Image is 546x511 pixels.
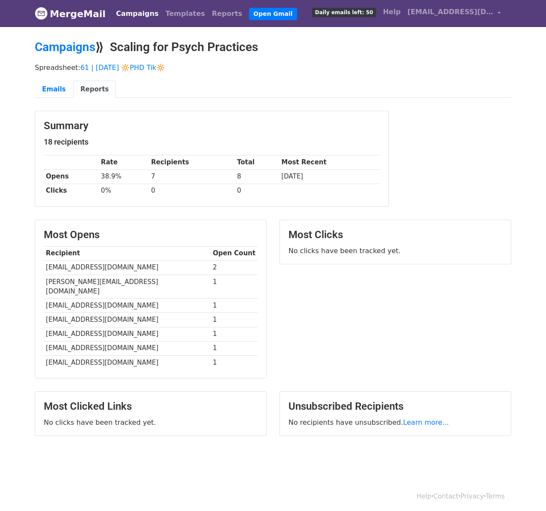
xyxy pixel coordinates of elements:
[44,275,211,299] td: [PERSON_NAME][EMAIL_ADDRESS][DOMAIN_NAME]
[44,184,99,198] th: Clicks
[44,229,258,241] h3: Most Opens
[44,400,258,413] h3: Most Clicked Links
[211,355,258,369] td: 1
[235,184,279,198] td: 0
[288,246,502,255] p: No clicks have been tracked yet.
[44,246,211,260] th: Recipient
[35,81,73,98] a: Emails
[80,63,165,72] a: 61 | [DATE] 🔆PHD Tik🔆
[35,5,106,23] a: MergeMail
[404,3,504,24] a: [EMAIL_ADDRESS][DOMAIN_NAME]
[211,260,258,275] td: 2
[44,299,211,313] td: [EMAIL_ADDRESS][DOMAIN_NAME]
[44,313,211,327] td: [EMAIL_ADDRESS][DOMAIN_NAME]
[211,299,258,313] td: 1
[279,155,380,169] th: Most Recent
[44,327,211,341] td: [EMAIL_ADDRESS][DOMAIN_NAME]
[312,8,376,17] span: Daily emails left: 50
[44,137,380,147] h5: 18 recipients
[211,341,258,355] td: 1
[99,155,149,169] th: Rate
[309,3,379,21] a: Daily emails left: 50
[407,7,493,17] span: [EMAIL_ADDRESS][DOMAIN_NAME]
[99,169,149,184] td: 38.9%
[44,169,99,184] th: Opens
[44,260,211,275] td: [EMAIL_ADDRESS][DOMAIN_NAME]
[44,418,258,427] p: No clicks have been tracked yet.
[149,169,235,184] td: 7
[211,327,258,341] td: 1
[235,155,279,169] th: Total
[461,493,484,500] a: Privacy
[35,40,95,54] a: Campaigns
[209,5,246,22] a: Reports
[35,7,48,20] img: MergeMail logo
[44,341,211,355] td: [EMAIL_ADDRESS][DOMAIN_NAME]
[417,493,431,500] a: Help
[403,418,449,426] a: Learn more...
[112,5,162,22] a: Campaigns
[288,400,502,413] h3: Unsubscribed Recipients
[434,493,458,500] a: Contact
[211,313,258,327] td: 1
[35,63,511,72] p: Spreadsheet:
[73,81,116,98] a: Reports
[486,493,505,500] a: Terms
[149,155,235,169] th: Recipients
[249,8,297,20] a: Open Gmail
[149,184,235,198] td: 0
[162,5,208,22] a: Templates
[35,40,511,54] h2: ⟫ Scaling for Psych Practices
[99,184,149,198] td: 0%
[279,169,380,184] td: [DATE]
[379,3,404,21] a: Help
[44,355,211,369] td: [EMAIL_ADDRESS][DOMAIN_NAME]
[211,246,258,260] th: Open Count
[44,120,380,132] h3: Summary
[288,418,502,427] p: No recipients have unsubscribed.
[211,275,258,299] td: 1
[288,229,502,241] h3: Most Clicks
[503,470,546,511] iframe: Chat Widget
[235,169,279,184] td: 8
